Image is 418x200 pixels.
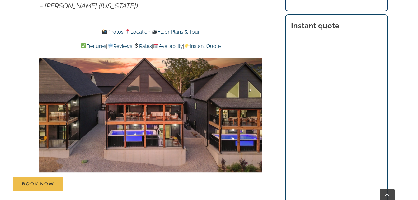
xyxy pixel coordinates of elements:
[152,29,200,35] a: Floor Plans & Tour
[107,43,132,49] a: Reviews
[291,21,339,30] strong: Instant quote
[39,42,262,50] p: | | | |
[185,43,190,48] img: 👉
[134,43,152,49] a: Rates
[81,43,106,49] a: Features
[108,43,113,48] img: 💬
[102,29,124,35] a: Photos
[39,2,138,10] em: – [PERSON_NAME] ([US_STATE])
[22,181,54,187] span: Book Now
[184,43,221,49] a: Instant Quote
[125,29,130,34] img: 📍
[81,43,86,48] img: ✅
[134,43,139,48] img: 💲
[153,43,183,49] a: Availability
[125,29,150,35] a: Location
[39,28,262,36] p: | |
[13,177,63,191] a: Book Now
[153,43,158,48] img: 📆
[102,29,107,34] img: 📸
[152,29,157,34] img: 🎥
